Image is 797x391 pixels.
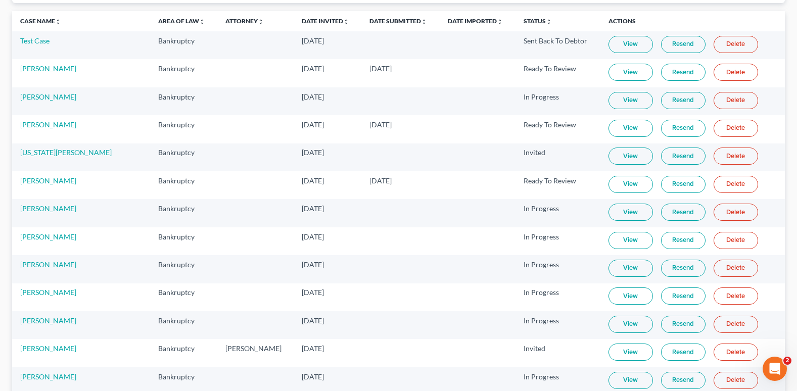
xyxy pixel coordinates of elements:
a: Attorneyunfold_more [225,17,264,25]
span: [DATE] [302,92,324,101]
td: Ready To Review [515,59,600,87]
a: [PERSON_NAME] [20,204,76,213]
td: Bankruptcy [150,255,217,283]
a: Delete [714,260,758,277]
a: View [608,316,653,333]
td: Sent Back To Debtor [515,31,600,59]
td: Bankruptcy [150,311,217,339]
span: [DATE] [302,176,324,185]
a: View [608,287,653,305]
a: Delete [714,176,758,193]
span: [DATE] [302,120,324,129]
a: Area of Lawunfold_more [158,17,205,25]
a: Resend [661,232,706,249]
a: Resend [661,204,706,221]
td: In Progress [515,87,600,115]
a: Delete [714,36,758,53]
td: Bankruptcy [150,227,217,255]
td: Bankruptcy [150,59,217,87]
a: Delete [714,232,758,249]
a: View [608,36,653,53]
a: [PERSON_NAME] [20,232,76,241]
td: Invited [515,143,600,171]
i: unfold_more [421,19,427,25]
td: Bankruptcy [150,31,217,59]
a: Resend [661,176,706,193]
span: [DATE] [302,64,324,73]
a: Delete [714,64,758,81]
a: View [608,204,653,221]
i: unfold_more [343,19,349,25]
td: In Progress [515,199,600,227]
a: View [608,260,653,277]
a: [PERSON_NAME] [20,372,76,381]
span: [DATE] [302,232,324,241]
a: View [608,176,653,193]
a: View [608,92,653,109]
a: Delete [714,344,758,361]
a: Delete [714,204,758,221]
a: [PERSON_NAME] [20,260,76,269]
a: Resend [661,372,706,389]
td: In Progress [515,283,600,311]
a: View [608,64,653,81]
td: Ready To Review [515,115,600,143]
td: In Progress [515,311,600,339]
a: View [608,344,653,361]
a: [PERSON_NAME] [20,64,76,73]
td: Bankruptcy [150,339,217,367]
span: [DATE] [369,176,392,185]
td: Bankruptcy [150,283,217,311]
a: Test Case [20,36,50,45]
td: Bankruptcy [150,171,217,199]
a: Statusunfold_more [524,17,552,25]
a: Delete [714,372,758,389]
a: [PERSON_NAME] [20,344,76,353]
td: In Progress [515,255,600,283]
a: Resend [661,344,706,361]
a: Date Importedunfold_more [448,17,503,25]
iframe: Intercom live chat [763,357,787,381]
td: Invited [515,339,600,367]
a: Resend [661,287,706,305]
span: [DATE] [369,64,392,73]
span: [DATE] [369,120,392,129]
td: Bankruptcy [150,87,217,115]
span: [DATE] [302,372,324,381]
i: unfold_more [199,19,205,25]
span: [DATE] [302,344,324,353]
a: Resend [661,148,706,165]
i: unfold_more [497,19,503,25]
a: [PERSON_NAME] [20,120,76,129]
th: Actions [600,11,785,31]
a: View [608,232,653,249]
span: 2 [783,357,791,365]
a: Delete [714,316,758,333]
a: Delete [714,92,758,109]
a: Resend [661,92,706,109]
a: View [608,120,653,137]
a: View [608,148,653,165]
a: Delete [714,120,758,137]
td: Bankruptcy [150,115,217,143]
span: [DATE] [302,316,324,325]
a: Resend [661,120,706,137]
td: Bankruptcy [150,199,217,227]
a: View [608,372,653,389]
a: [US_STATE][PERSON_NAME] [20,148,112,157]
a: [PERSON_NAME] [20,288,76,297]
a: Date Submittedunfold_more [369,17,427,25]
span: [DATE] [302,36,324,45]
a: Resend [661,316,706,333]
td: Ready To Review [515,171,600,199]
a: [PERSON_NAME] [20,92,76,101]
a: Case Nameunfold_more [20,17,61,25]
span: [DATE] [302,288,324,297]
td: [PERSON_NAME] [217,339,294,367]
i: unfold_more [546,19,552,25]
a: Resend [661,260,706,277]
i: unfold_more [258,19,264,25]
td: Bankruptcy [150,143,217,171]
a: Date Invitedunfold_more [302,17,349,25]
a: Resend [661,64,706,81]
